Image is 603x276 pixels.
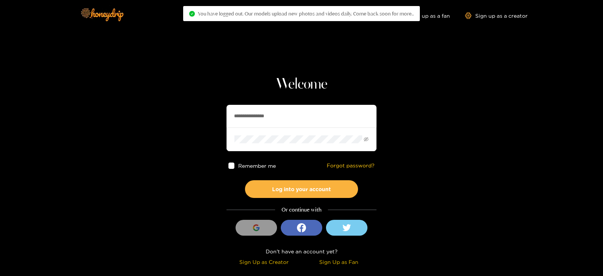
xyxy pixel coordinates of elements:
a: Sign up as a fan [398,12,450,19]
span: Remember me [239,163,276,169]
div: Don't have an account yet? [227,247,376,256]
span: eye-invisible [364,137,369,142]
div: Sign Up as Fan [303,258,375,266]
a: Sign up as a creator [465,12,528,19]
span: check-circle [189,11,195,17]
h1: Welcome [227,75,376,94]
a: Forgot password? [327,163,375,169]
div: Sign Up as Creator [228,258,300,266]
button: Log into your account [245,180,358,198]
div: Or continue with [227,205,376,214]
span: You have logged out. Our models upload new photos and videos daily. Come back soon for more.. [198,11,414,17]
